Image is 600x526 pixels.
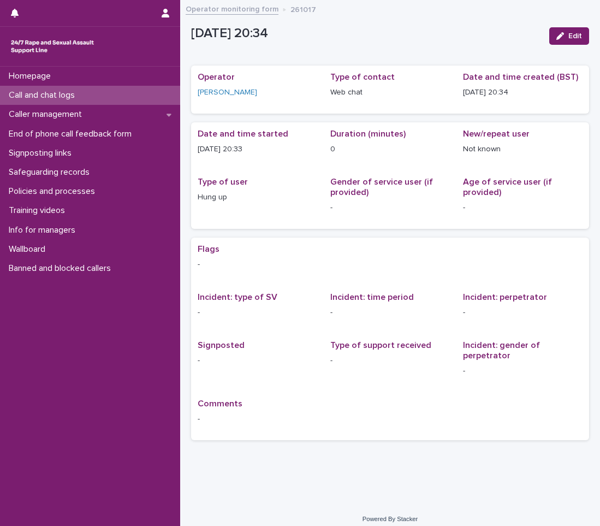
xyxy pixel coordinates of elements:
[330,129,406,138] span: Duration (minutes)
[4,167,98,178] p: Safeguarding records
[330,293,414,302] span: Incident: time period
[330,307,450,318] p: -
[198,355,317,367] p: -
[4,90,84,101] p: Call and chat logs
[191,26,540,42] p: [DATE] 20:34
[463,307,583,318] p: -
[463,341,540,360] span: Incident: gender of perpetrator
[4,186,104,197] p: Policies and processes
[198,192,317,203] p: Hung up
[363,516,418,522] a: Powered By Stacker
[198,73,235,81] span: Operator
[568,32,582,40] span: Edit
[198,87,257,98] a: [PERSON_NAME]
[4,71,60,81] p: Homepage
[330,202,450,214] p: -
[4,205,74,216] p: Training videos
[330,178,433,197] span: Gender of service user (if provided)
[198,413,583,425] p: -
[198,259,583,270] p: -
[198,293,277,302] span: Incident: type of SV
[4,225,84,235] p: Info for managers
[330,87,450,98] p: Web chat
[463,178,552,197] span: Age of service user (if provided)
[4,129,140,139] p: End of phone call feedback form
[330,355,450,367] p: -
[4,244,54,255] p: Wallboard
[4,148,80,158] p: Signposting links
[198,399,242,408] span: Comments
[330,144,450,155] p: 0
[198,129,288,138] span: Date and time started
[198,245,219,253] span: Flags
[198,178,248,186] span: Type of user
[198,144,317,155] p: [DATE] 20:33
[330,73,395,81] span: Type of contact
[198,307,317,318] p: -
[290,3,316,15] p: 261017
[4,263,120,274] p: Banned and blocked callers
[4,109,91,120] p: Caller management
[463,293,547,302] span: Incident: perpetrator
[463,144,583,155] p: Not known
[463,365,583,377] p: -
[463,87,583,98] p: [DATE] 20:34
[463,129,530,138] span: New/repeat user
[330,341,431,350] span: Type of support received
[9,36,96,57] img: rhQMoQhaT3yELyF149Cw
[186,2,278,15] a: Operator monitoring form
[463,73,578,81] span: Date and time created (BST)
[549,27,589,45] button: Edit
[198,341,245,350] span: Signposted
[463,202,583,214] p: -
